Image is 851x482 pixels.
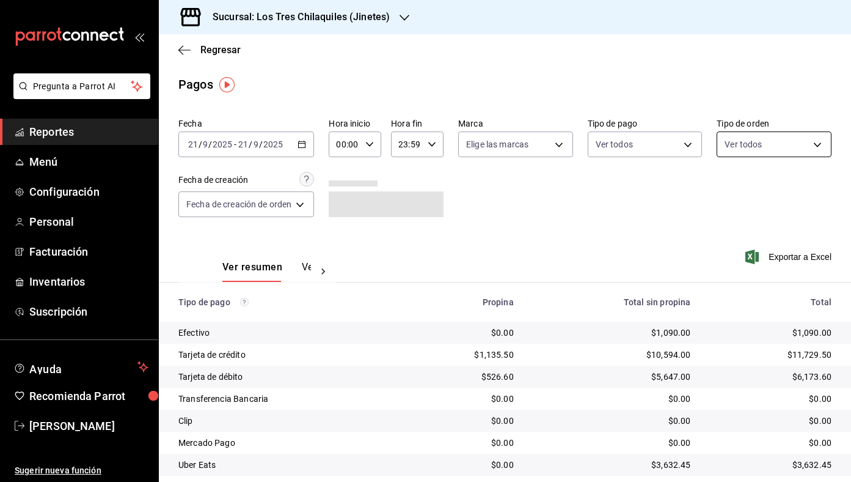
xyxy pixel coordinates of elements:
button: Exportar a Excel [748,250,831,264]
button: Regresar [178,44,241,56]
span: / [259,139,263,149]
input: -- [188,139,199,149]
span: Fecha de creación de orden [186,198,291,210]
div: $0.00 [533,415,691,427]
div: Fecha de creación [178,174,248,187]
div: Uber Eats [178,459,393,471]
div: $0.00 [413,437,514,449]
input: ---- [263,139,283,149]
div: Total [710,297,831,307]
label: Hora inicio [329,119,381,128]
img: Tooltip marker [219,77,235,92]
span: Elige las marcas [466,138,528,150]
div: Tipo de pago [178,297,393,307]
div: $0.00 [413,327,514,339]
span: Ayuda [29,360,133,374]
button: Ver pagos [302,261,348,282]
input: ---- [212,139,233,149]
div: Transferencia Bancaria [178,393,393,405]
label: Tipo de pago [588,119,703,128]
div: Mercado Pago [178,437,393,449]
label: Fecha [178,119,314,128]
span: Configuración [29,184,148,200]
span: / [249,139,252,149]
input: -- [202,139,208,149]
h3: Sucursal: Los Tres Chilaquiles (Jinetes) [203,10,390,24]
label: Marca [458,119,573,128]
span: Ver todos [725,138,762,150]
div: $3,632.45 [533,459,691,471]
button: Pregunta a Parrot AI [13,73,150,99]
div: Tarjeta de débito [178,371,393,383]
span: - [234,139,236,149]
span: [PERSON_NAME] [29,418,148,434]
div: $6,173.60 [710,371,831,383]
div: $0.00 [533,437,691,449]
div: $1,090.00 [710,327,831,339]
a: Pregunta a Parrot AI [9,89,150,102]
div: $5,647.00 [533,371,691,383]
label: Hora fin [391,119,444,128]
div: Total sin propina [533,297,691,307]
input: -- [238,139,249,149]
div: Clip [178,415,393,427]
span: Menú [29,154,148,170]
div: $0.00 [413,459,514,471]
svg: Los pagos realizados con Pay y otras terminales son montos brutos. [240,298,249,306]
button: open_drawer_menu [134,32,144,42]
span: / [208,139,212,149]
div: $0.00 [533,393,691,405]
span: Recomienda Parrot [29,388,148,404]
span: Reportes [29,124,148,140]
span: Pregunta a Parrot AI [33,80,131,93]
button: Ver resumen [222,261,282,282]
span: / [199,139,202,149]
div: $1,135.50 [413,349,514,361]
span: Sugerir nueva función [15,464,148,477]
span: Inventarios [29,273,148,290]
div: $0.00 [710,393,831,405]
span: Ver todos [596,138,633,150]
div: $10,594.00 [533,349,691,361]
div: Pagos [178,75,213,94]
span: Facturación [29,243,148,260]
div: $0.00 [710,437,831,449]
div: $526.60 [413,371,514,383]
div: Tarjeta de crédito [178,349,393,361]
div: Propina [413,297,514,307]
div: $0.00 [413,393,514,405]
div: $11,729.50 [710,349,831,361]
div: $1,090.00 [533,327,691,339]
div: navigation tabs [222,261,311,282]
div: $0.00 [413,415,514,427]
label: Tipo de orden [717,119,831,128]
span: Regresar [200,44,241,56]
div: $3,632.45 [710,459,831,471]
div: Efectivo [178,327,393,339]
div: $0.00 [710,415,831,427]
span: Personal [29,213,148,230]
input: -- [253,139,259,149]
span: Suscripción [29,303,148,320]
